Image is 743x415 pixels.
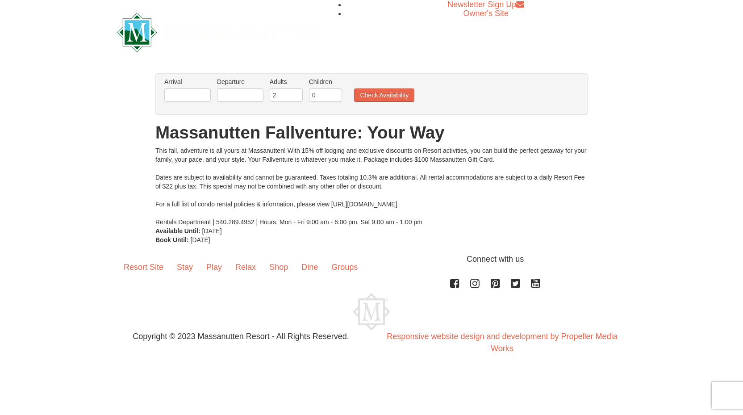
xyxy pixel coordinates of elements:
a: Play [200,253,229,281]
p: Connect with us [117,253,626,265]
a: Resort Site [117,253,170,281]
label: Departure [217,77,263,86]
a: Massanutten Resort [117,21,321,42]
span: [DATE] [202,227,222,235]
p: Copyright © 2023 Massanutten Resort - All Rights Reserved. [110,331,371,343]
label: Adults [270,77,303,86]
a: Groups [325,253,364,281]
a: Relax [229,253,263,281]
span: [DATE] [191,236,210,243]
div: This fall, adventure is all yours at Massanutten! With 15% off lodging and exclusive discounts on... [155,146,588,226]
a: Dine [295,253,325,281]
a: Responsive website design and development by Propeller Media Works [387,332,617,353]
strong: Book Until: [155,236,189,243]
strong: Available Until: [155,227,200,235]
h1: Massanutten Fallventure: Your Way [155,124,588,142]
img: Massanutten Resort Logo [353,293,390,331]
label: Children [309,77,342,86]
a: Stay [170,253,200,281]
a: Shop [263,253,295,281]
a: Owner's Site [463,9,509,18]
button: Check Availability [354,88,414,102]
label: Arrival [164,77,211,86]
img: Massanutten Resort Logo [117,13,321,52]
